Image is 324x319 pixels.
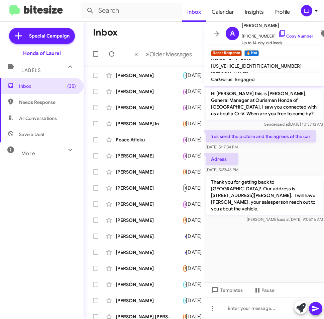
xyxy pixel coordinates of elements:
div: [DATE] [186,281,207,288]
span: (35) [67,83,76,89]
h1: Inbox [93,27,118,38]
div: [PERSON_NAME] [116,249,183,256]
nav: Page navigation example [131,47,196,61]
div: [PERSON_NAME] [116,72,183,79]
div: Peace Atieku [116,136,183,143]
a: Special Campaign [9,28,75,44]
span: More [21,150,35,156]
span: « [134,50,138,58]
div: Inbound Call [183,87,186,95]
span: Needs Response [185,170,213,174]
span: 🔥 Hot [185,282,196,286]
span: Inbox [19,83,76,89]
div: [DATE] [186,169,207,175]
span: Templates [210,284,243,296]
div: Inbound Call [183,151,186,160]
a: Profile [269,2,295,22]
div: [DATE] [186,120,207,127]
span: said at [278,217,289,222]
button: Next [142,47,196,61]
div: [DATE] [186,185,207,191]
span: Inbox [182,2,206,22]
span: A [230,28,235,39]
div: [DATE] [186,249,207,256]
div: How much is the Chevy Cruze [183,249,186,256]
span: Call Them [185,202,202,207]
span: [PHONE_NUMBER] [242,29,313,40]
span: All Conversations [19,115,57,122]
div: [PERSON_NAME] [116,185,183,191]
div: Honda of Laurel [23,50,61,57]
p: Adress [206,153,238,165]
div: [DATE] [186,233,207,240]
div: [DATE] [186,136,207,143]
span: Appointment Set [185,298,214,303]
span: Save a Deal [19,131,44,138]
p: Yes send the picture and the agrees of the car [206,130,316,142]
span: CarGurus [211,76,232,82]
a: Insights [239,2,269,22]
span: Engaged [235,76,255,82]
p: Hi [PERSON_NAME] this is [PERSON_NAME], General Manager at Ourisman Honda of [GEOGRAPHIC_DATA]. I... [206,87,323,120]
button: LJ [295,5,317,16]
div: [PERSON_NAME] [116,152,183,159]
span: Up to 14-day-old leads [242,40,313,46]
div: Inbound Call [183,184,186,192]
span: [DATE] 5:17:34 PM [206,144,238,149]
div: I don't think I'm ready yet. If it looks like it's impossible to leave here. I may stop by in the... [183,216,186,224]
div: I have an offer on that car. Working financing currently [183,297,186,304]
span: Needs Response [19,99,76,106]
button: Previous [130,47,142,61]
div: [PERSON_NAME] [116,217,183,224]
a: Calendar [206,2,239,22]
div: [DATE] [186,152,207,159]
div: [PERSON_NAME] In [116,120,183,127]
div: [PERSON_NAME] [116,233,183,240]
input: Search [81,3,182,19]
div: Currently traveling for work [183,120,186,127]
span: Older Messages [149,51,192,58]
span: [PERSON_NAME] [DATE] 9:05:16 AM [246,217,323,222]
span: Needs Response [185,218,213,222]
div: Thank you, [PERSON_NAME]. I live in [GEOGRAPHIC_DATA] [US_STATE]. I'll come up if and when you ha... [183,233,186,240]
span: [DATE] 5:23:46 PM [206,167,238,172]
div: LJ [301,5,312,16]
div: [DATE] [186,217,207,224]
span: Needs Response [185,266,213,270]
div: [DATE] [186,72,207,79]
div: [DATE] [186,104,207,111]
div: [PERSON_NAME] [116,297,183,304]
span: Needs Response [185,121,213,126]
div: [DATE] [186,265,207,272]
div: [PERSON_NAME] [116,281,183,288]
div: [PERSON_NAME] [116,201,183,207]
p: Thank you for getting back to [GEOGRAPHIC_DATA]! Our address is [STREET_ADDRESS][PERSON_NAME]. I ... [206,176,323,215]
div: Next week [183,280,186,288]
span: Labels [21,67,41,73]
small: Needs Response [211,50,242,56]
span: Call Them [185,90,202,94]
div: [DATE] [186,297,207,304]
div: Inbound Call [183,135,186,144]
div: [PERSON_NAME] [116,265,183,272]
div: Inbound Call [183,103,186,112]
span: said at [277,122,289,127]
span: Sender [DATE] 10:33:13 AM [264,122,323,127]
span: Needs Response [185,314,213,319]
span: Call Them [185,106,202,110]
span: [PERSON_NAME] [242,21,313,29]
span: Call Them [185,154,202,158]
span: [US_VEHICLE_IDENTIFICATION_NUMBER] [211,63,302,69]
div: Hi [PERSON_NAME], thanks for reaching out. Unfortunately I think we'll need to pass at this time ... [183,264,186,272]
div: [PERSON_NAME] [116,169,183,175]
button: Pause [248,284,280,296]
div: [PERSON_NAME] [116,104,183,111]
div: [DATE] [186,88,207,95]
span: 🔥 Hot [185,73,196,77]
div: Ok [183,71,186,79]
span: Special Campaign [29,33,70,39]
button: Templates [204,284,248,296]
